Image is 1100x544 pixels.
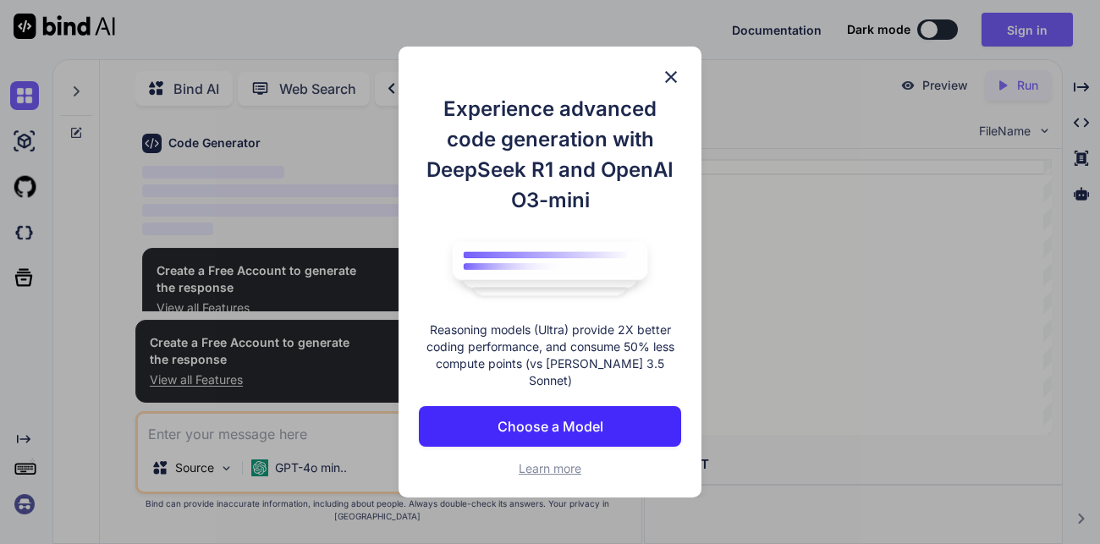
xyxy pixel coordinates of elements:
[440,233,660,305] img: bind logo
[419,94,681,216] h1: Experience advanced code generation with DeepSeek R1 and OpenAI O3-mini
[419,321,681,389] p: Reasoning models (Ultra) provide 2X better coding performance, and consume 50% less compute point...
[419,406,681,447] button: Choose a Model
[498,416,603,437] p: Choose a Model
[661,67,681,87] img: close
[519,461,581,475] span: Learn more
